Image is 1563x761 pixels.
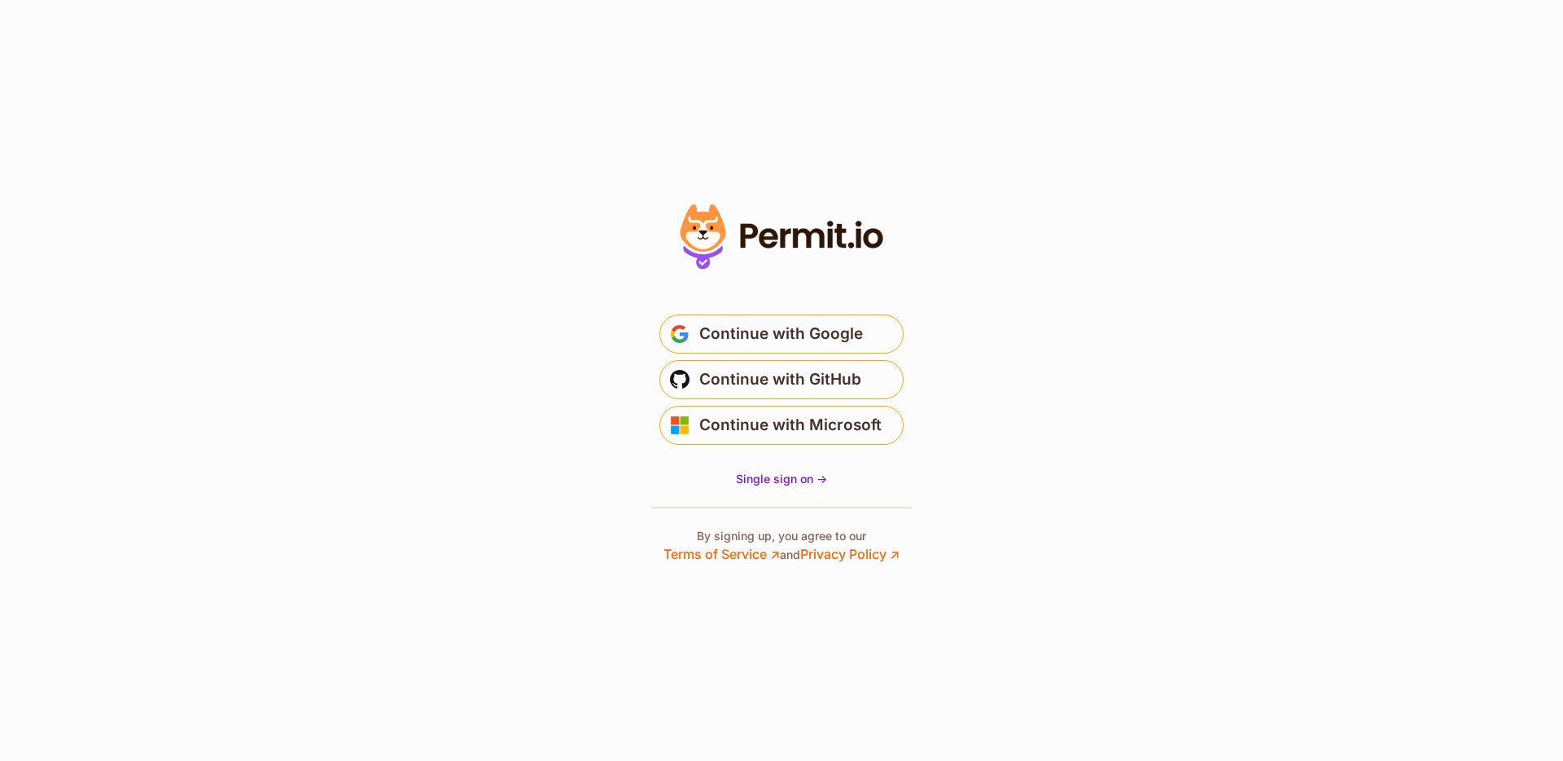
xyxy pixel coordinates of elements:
span: Continue with Microsoft [699,412,882,438]
a: Single sign on -> [736,471,827,487]
a: Terms of Service ↗ [663,546,780,562]
button: Continue with GitHub [659,360,904,399]
span: Continue with GitHub [699,367,861,393]
button: Continue with Microsoft [659,406,904,445]
span: Single sign on -> [736,472,827,486]
p: By signing up, you agree to our and [663,528,900,564]
span: Continue with Google [699,321,863,347]
button: Continue with Google [659,315,904,354]
a: Privacy Policy ↗ [800,546,900,562]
